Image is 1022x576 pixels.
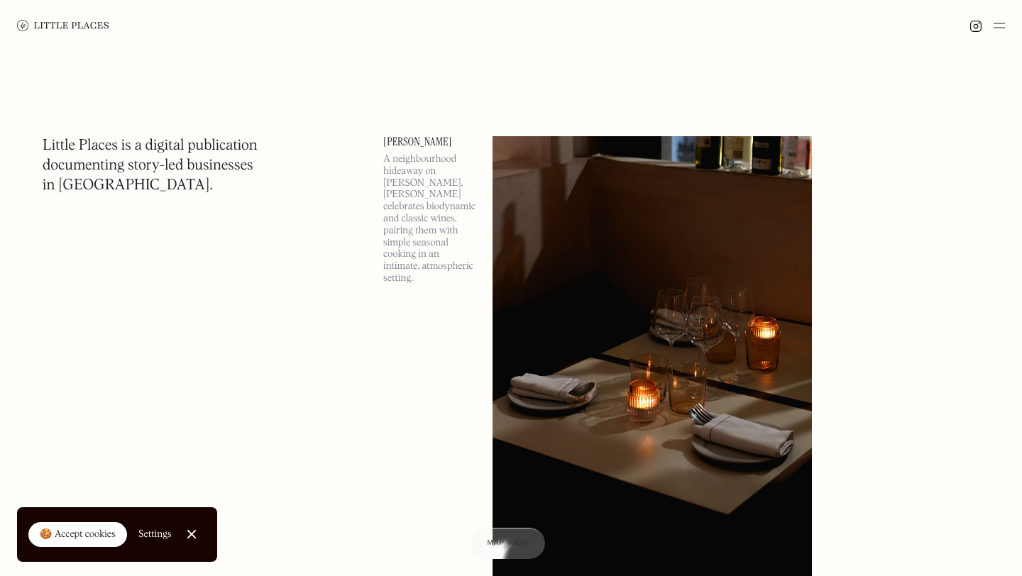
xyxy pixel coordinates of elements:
a: [PERSON_NAME] [383,136,476,148]
a: 🍪 Accept cookies [28,522,127,548]
a: Map view [471,528,546,559]
div: Close Cookie Popup [191,534,192,535]
span: Map view [488,539,529,547]
h1: Little Places is a digital publication documenting story-led businesses in [GEOGRAPHIC_DATA]. [43,136,258,196]
div: 🍪 Accept cookies [40,528,116,542]
a: Close Cookie Popup [177,520,206,548]
div: Settings [138,529,172,539]
a: Settings [138,519,172,550]
p: A neighbourhood hideaway on [PERSON_NAME], [PERSON_NAME] celebrates biodynamic and classic wines,... [383,153,476,284]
